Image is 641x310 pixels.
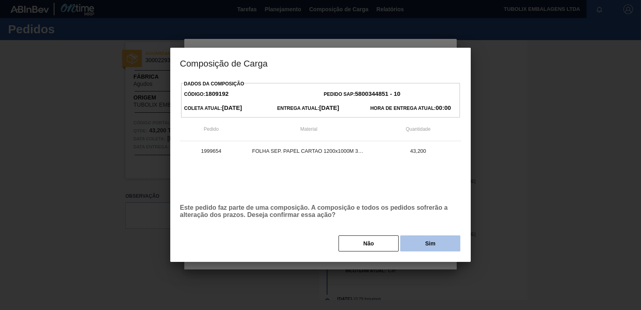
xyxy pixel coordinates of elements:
[435,104,451,111] strong: 00:00
[370,105,451,111] span: Hora de Entrega Atual:
[400,235,460,251] button: Sim
[242,141,375,161] td: FOLHA SEP. PAPEL CARTAO 1200x1000M 350g
[180,141,242,161] td: 1999654
[184,81,244,87] label: Dados da Composição
[375,141,461,161] td: 43,200
[180,204,461,219] p: Este pedido faz parte de uma composição. A composição e todos os pedidos sofrerão a alteração dos...
[204,126,218,132] span: Pedido
[324,91,400,97] span: Pedido SAP:
[184,91,229,97] span: Código:
[277,105,339,111] span: Entrega Atual:
[339,235,399,251] button: Não
[406,126,431,132] span: Quantidade
[355,90,400,97] strong: 5800344851 - 10
[222,104,242,111] strong: [DATE]
[300,126,318,132] span: Material
[170,48,471,78] h3: Composição de Carga
[319,104,339,111] strong: [DATE]
[205,90,228,97] strong: 1809192
[184,105,242,111] span: Coleta Atual:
